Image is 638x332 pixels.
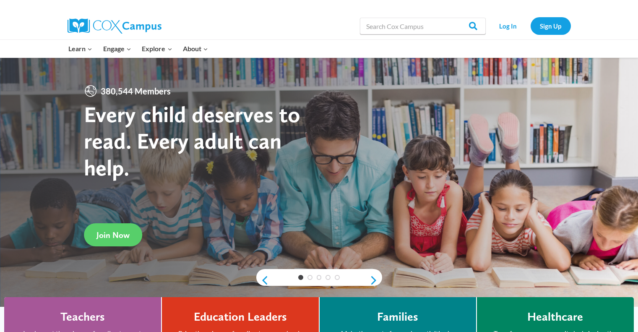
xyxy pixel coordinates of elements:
[68,18,161,34] img: Cox Campus
[527,310,583,324] h4: Healthcare
[183,43,208,54] span: About
[377,310,418,324] h4: Families
[360,18,486,34] input: Search Cox Campus
[335,275,340,280] a: 5
[256,275,269,285] a: previous
[317,275,322,280] a: 3
[142,43,172,54] span: Explore
[97,84,174,98] span: 380,544 Members
[194,310,287,324] h4: Education Leaders
[370,275,382,285] a: next
[84,101,300,181] strong: Every child deserves to read. Every adult can help.
[84,223,142,246] a: Join Now
[63,40,214,58] nav: Primary Navigation
[60,310,105,324] h4: Teachers
[68,43,92,54] span: Learn
[256,272,382,289] div: content slider buttons
[326,275,331,280] a: 4
[298,275,303,280] a: 1
[96,230,130,240] span: Join Now
[490,17,571,34] nav: Secondary Navigation
[307,275,312,280] a: 2
[490,17,526,34] a: Log In
[103,43,131,54] span: Engage
[531,17,571,34] a: Sign Up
